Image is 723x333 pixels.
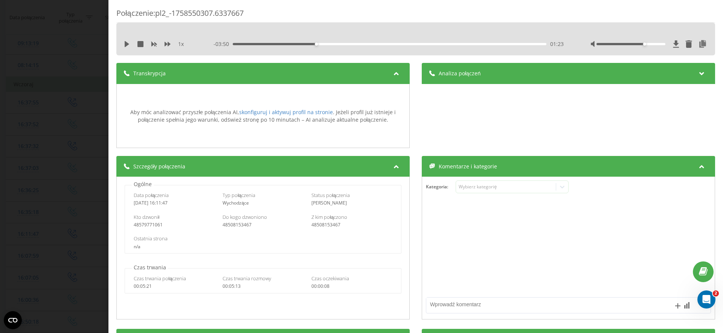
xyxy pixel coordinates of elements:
[311,200,347,206] span: [PERSON_NAME]
[133,70,166,77] span: Transkrypcja
[311,192,350,199] span: Status połączenia
[550,40,564,48] span: 01:23
[439,70,481,77] span: Analiza połączeń
[439,163,497,170] span: Komentarze i kategorie
[134,192,169,199] span: Data połączenia
[116,8,715,23] div: Połączenie : pl2_-1758550307.6337667
[133,163,185,170] span: Szczegóły połączenia
[223,222,304,228] div: 48508153467
[223,200,249,206] span: Wychodzące
[223,284,304,289] div: 00:05:13
[426,184,456,189] h4: Kategoria :
[311,222,392,228] div: 48508153467
[459,184,553,190] div: Wybierz kategorię
[132,180,154,188] p: Ogólne
[132,264,168,271] p: Czas trwania
[4,311,22,329] button: Open CMP widget
[697,290,715,309] iframe: Intercom live chat
[643,43,646,46] div: Accessibility label
[134,235,168,242] span: Ostatnia strona
[315,43,318,46] div: Accessibility label
[713,290,719,296] span: 2
[178,40,184,48] span: 1 x
[134,200,215,206] div: [DATE] 16:11:47
[134,214,159,220] span: Kto dzwonił
[311,275,349,282] span: Czas oczekiwania
[134,244,392,249] div: n/a
[311,214,347,220] span: Z kim połączono
[120,108,406,123] div: Aby móc analizować przyszłe połączenia AI, . Jeżeli profil już istnieje i połączenie spełnia jego...
[134,275,186,282] span: Czas trwania połączenia
[311,284,392,289] div: 00:00:08
[223,214,267,220] span: Do kogo dzwoniono
[239,108,333,116] a: skonfiguruj i aktywuj profil na stronie
[134,222,215,228] div: 48579771061
[223,275,271,282] span: Czas trwania rozmowy
[214,40,233,48] span: - 03:50
[223,192,255,199] span: Typ połączenia
[134,284,215,289] div: 00:05:21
